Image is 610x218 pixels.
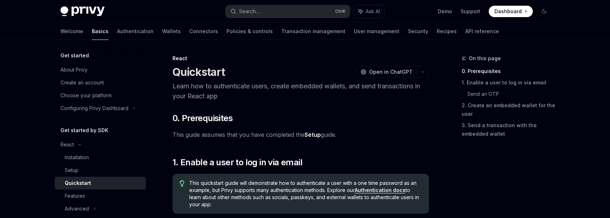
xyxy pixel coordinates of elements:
[335,9,346,14] span: Ctrl K
[173,55,429,62] div: React
[304,131,321,139] a: Setup
[55,190,146,202] a: Features
[354,5,385,18] button: Ask AI
[356,66,417,78] button: Open in ChatGPT
[180,180,185,187] svg: Tip
[65,179,91,187] div: Quickstart
[55,164,146,177] a: Setup
[60,51,89,60] h5: Get started
[173,113,233,124] span: 0. Prerequisites
[369,68,413,76] span: Open in ChatGPT
[239,7,259,16] div: Search...
[539,6,550,17] button: Toggle dark mode
[55,177,146,190] a: Quickstart
[55,76,146,89] a: Create an account
[355,187,405,193] a: Authentication docs
[162,23,181,40] a: Wallets
[366,8,380,15] span: Ask AI
[60,126,108,135] h5: Get started by SDK
[55,63,146,76] a: About Privy
[55,151,146,164] a: Installation
[173,66,225,78] h1: Quickstart
[462,120,556,140] a: 3. Send a transaction with the embedded wallet
[92,23,108,40] a: Basics
[117,23,154,40] a: Authentication
[408,23,428,40] a: Security
[60,23,83,40] a: Welcome
[226,5,350,18] button: Search...CtrlK
[462,66,556,77] a: 0. Prerequisites
[489,6,533,17] a: Dashboard
[60,66,87,74] div: About Privy
[60,140,74,149] div: React
[65,153,89,162] div: Installation
[461,8,480,15] a: Support
[467,88,556,100] a: Send an OTP
[65,204,89,213] div: Advanced
[60,104,128,113] div: Configuring Privy Dashboard
[438,8,452,15] a: Demo
[60,91,112,100] div: Choose your platform
[227,23,273,40] a: Policies & controls
[173,157,302,168] span: 1. Enable a user to log in via email
[65,192,85,200] div: Features
[281,23,345,40] a: Transaction management
[469,54,501,63] span: On this page
[437,23,457,40] a: Recipes
[55,89,146,102] a: Choose your platform
[173,130,429,140] span: This guide assumes that you have completed the guide.
[465,23,499,40] a: API reference
[65,166,79,175] div: Setup
[462,100,556,120] a: 2. Create an embedded wallet for the user
[60,78,104,87] div: Create an account
[189,23,218,40] a: Connectors
[60,6,105,16] img: dark logo
[354,23,399,40] a: User management
[462,77,556,88] a: 1. Enable a user to log in via email
[494,8,522,15] span: Dashboard
[173,81,429,101] p: Learn how to authenticate users, create embedded wallets, and send transactions in your React app
[189,180,421,208] span: This quickstart guide will demonstrate how to authenticate a user with a one time password as an ...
